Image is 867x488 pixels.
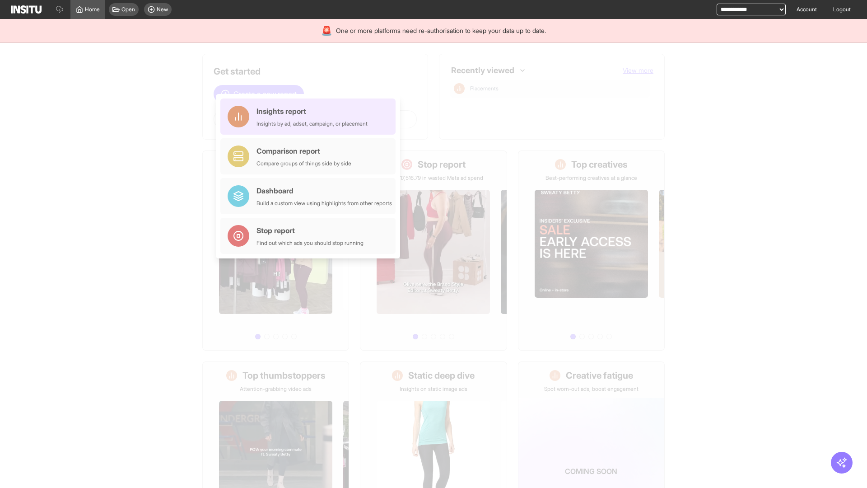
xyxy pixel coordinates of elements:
[321,24,332,37] div: 🚨
[256,120,368,127] div: Insights by ad, adset, campaign, or placement
[256,225,364,236] div: Stop report
[256,145,351,156] div: Comparison report
[336,26,546,35] span: One or more platforms need re-authorisation to keep your data up to date.
[256,185,392,196] div: Dashboard
[157,6,168,13] span: New
[256,106,368,117] div: Insights report
[11,5,42,14] img: Logo
[121,6,135,13] span: Open
[256,200,392,207] div: Build a custom view using highlights from other reports
[85,6,100,13] span: Home
[256,239,364,247] div: Find out which ads you should stop running
[256,160,351,167] div: Compare groups of things side by side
